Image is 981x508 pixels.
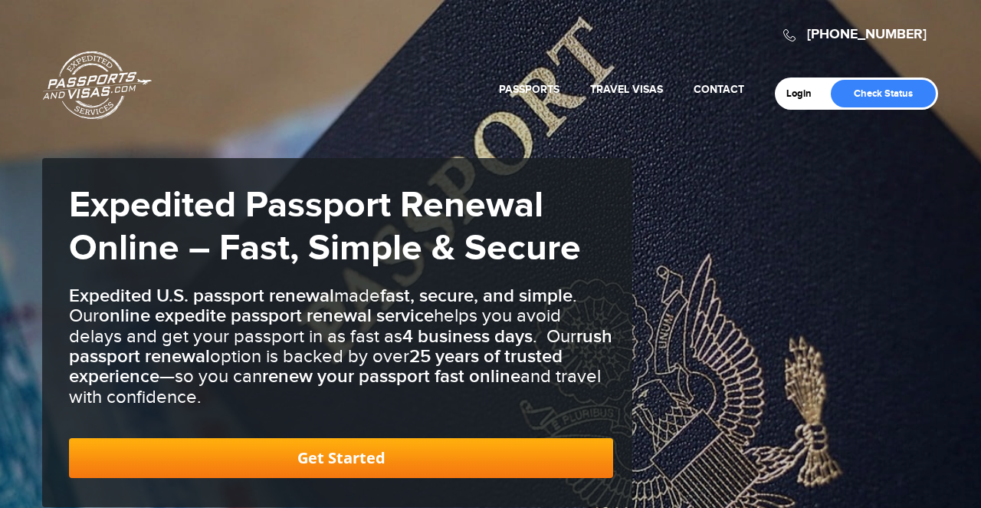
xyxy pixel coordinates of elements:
b: fast, secure, and simple [380,285,573,307]
a: Get Started [69,438,613,478]
b: Expedited U.S. passport renewal [69,285,334,307]
strong: Expedited Passport Renewal Online – Fast, Simple & Secure [69,183,581,271]
a: Check Status [831,80,936,107]
a: Login [786,87,822,100]
b: 25 years of trusted experience [69,345,563,388]
a: Travel Visas [590,83,663,96]
b: rush passport renewal [69,325,612,368]
b: online expedite passport renewal service [99,305,434,327]
b: renew your passport fast online [262,365,520,388]
a: [PHONE_NUMBER] [807,26,927,43]
a: Passports & [DOMAIN_NAME] [43,51,152,120]
a: Passports [499,83,559,96]
a: Contact [694,83,744,96]
h3: made . Our helps you avoid delays and get your passport in as fast as . Our option is backed by o... [69,286,613,407]
b: 4 business days [402,325,533,348]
